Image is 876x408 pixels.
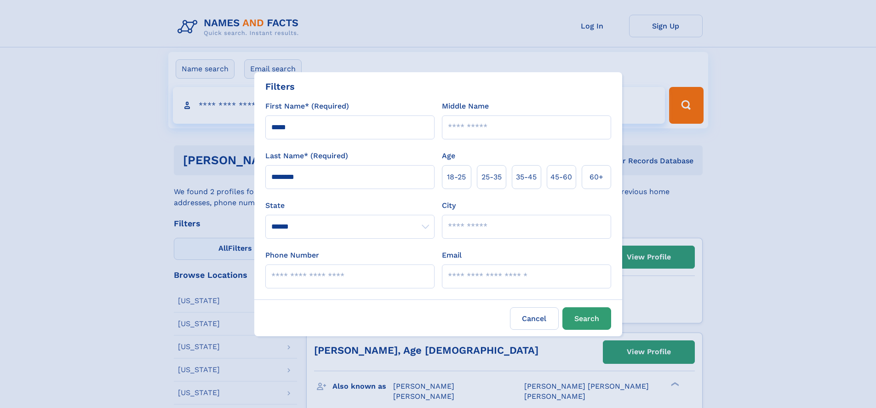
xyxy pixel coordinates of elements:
[265,250,319,261] label: Phone Number
[481,172,502,183] span: 25‑35
[442,101,489,112] label: Middle Name
[562,307,611,330] button: Search
[265,200,435,211] label: State
[265,80,295,93] div: Filters
[265,150,348,161] label: Last Name* (Required)
[442,200,456,211] label: City
[516,172,537,183] span: 35‑45
[550,172,572,183] span: 45‑60
[590,172,603,183] span: 60+
[442,150,455,161] label: Age
[265,101,349,112] label: First Name* (Required)
[442,250,462,261] label: Email
[510,307,559,330] label: Cancel
[447,172,466,183] span: 18‑25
